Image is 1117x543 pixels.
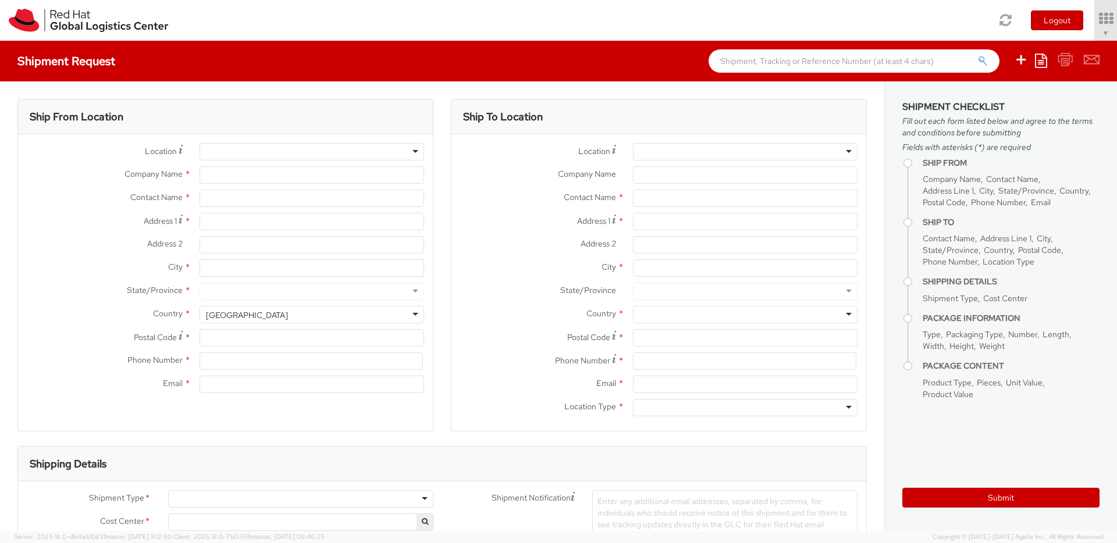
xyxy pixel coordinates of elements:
span: Postal Code [567,332,610,342]
span: Contact Name [564,192,616,202]
span: Shipment Type [923,293,978,303]
span: City [979,185,993,196]
span: Phone Number [923,256,977,267]
span: Enter any additional email addresses, separated by comma, for individuals who should receive noti... [597,496,847,541]
span: Email [1031,197,1051,208]
h3: Shipping Details [30,458,106,470]
input: Shipment, Tracking or Reference Number (at least 4 chars) [709,49,999,73]
span: City [1037,233,1051,244]
span: City [168,262,183,272]
span: Email [163,378,183,388]
button: Submit [902,488,1100,508]
span: Address 2 [147,238,183,249]
span: Contact Name [130,192,183,202]
span: Postal Code [923,197,966,208]
span: Type [923,329,941,340]
span: Weight [979,341,1005,351]
span: State/Province [998,185,1054,196]
span: Location Type [983,256,1034,267]
span: Address Line 1 [980,233,1031,244]
h3: Shipment Checklist [902,102,1100,112]
span: Contact Name [986,174,1038,184]
span: City [602,262,616,272]
span: Contact Name [923,233,975,244]
span: State/Province [560,285,616,295]
span: Location Type [564,401,616,412]
span: Packaging Type [946,329,1003,340]
span: Phone Number [127,355,183,365]
img: rh-logistics-00dfa346123c4ec078e1.svg [9,9,168,32]
span: Cost Center [983,293,1027,303]
span: Client: 2025.18.0-71d3358 [173,533,325,541]
span: Cost Center [100,515,144,528]
span: Product Value [923,389,973,399]
span: Shipment Notification [492,492,571,504]
span: Fields with asterisks (*) are required [902,141,1100,153]
span: Unit Value [1006,377,1043,388]
span: Pieces [977,377,1001,388]
span: Shipment Type [89,492,144,505]
span: master, [DATE] 09:46:25 [251,533,325,541]
span: Company Name [923,174,981,184]
span: master, [DATE] 11:12:30 [105,533,172,541]
span: Country [153,308,183,319]
span: Address 2 [581,238,616,249]
h3: Ship To Location [463,111,543,123]
span: Product Type [923,377,972,388]
span: Company Name [558,169,616,179]
span: Length [1043,329,1069,340]
span: Postal Code [134,332,177,342]
span: Phone Number [555,355,610,366]
span: State/Province [923,245,979,255]
span: Server: 2025.18.0-d1e9a510831 [14,533,172,541]
span: Country [984,245,1013,255]
span: Address 1 [144,216,177,226]
span: Email [596,378,616,388]
h4: Package Content [923,362,1100,370]
span: Phone Number [971,197,1026,208]
span: ▼ [1102,28,1109,38]
h4: Ship To [923,218,1100,227]
span: Copyright © [DATE]-[DATE] Agistix Inc., All Rights Reserved [933,533,1103,542]
span: Location [145,146,177,156]
span: Address Line 1 [923,185,974,196]
span: Address 1 [577,216,610,226]
span: Postal Code [1018,245,1061,255]
span: State/Province [127,285,183,295]
span: Width [923,341,944,351]
h4: Shipping Details [923,277,1100,286]
span: Fill out each form listed below and agree to the terms and conditions before submitting [902,115,1100,138]
h3: Ship From Location [30,111,123,123]
span: Height [949,341,974,351]
span: Location [578,146,610,156]
span: Country [1059,185,1088,196]
h4: Package Information [923,314,1100,323]
h4: Shipment Request [17,55,115,67]
h4: Ship From [923,159,1100,167]
span: Country [586,308,616,319]
button: Logout [1031,10,1083,30]
div: [GEOGRAPHIC_DATA] [206,309,288,321]
span: Company Name [124,169,183,179]
span: Number [1008,329,1037,340]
